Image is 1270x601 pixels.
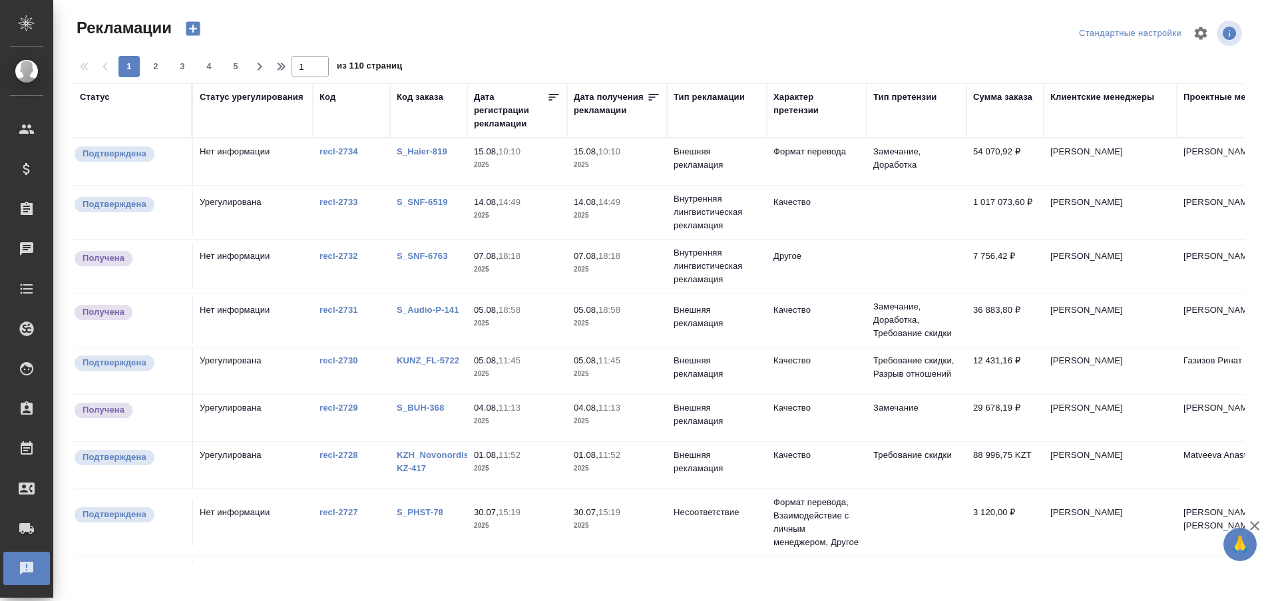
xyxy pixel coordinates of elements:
[145,56,166,77] button: 2
[574,403,598,413] p: 04.08,
[1044,138,1177,185] td: [PERSON_NAME]
[499,507,521,517] p: 15:19
[198,60,220,73] span: 4
[966,189,1044,236] td: 1 017 073,60 ₽
[474,450,499,460] p: 01.08,
[574,415,660,428] p: 2025
[474,462,560,475] p: 2025
[474,146,499,156] p: 15.08,
[474,367,560,381] p: 2025
[397,91,443,104] div: Код заказа
[397,507,443,517] a: S_PHST-78
[598,146,620,156] p: 10:10
[667,347,767,394] td: Внешняя рекламация
[1044,347,1177,394] td: [PERSON_NAME]
[598,355,620,365] p: 11:45
[198,56,220,77] button: 4
[83,508,146,521] p: Подтверждена
[667,297,767,343] td: Внешняя рекламация
[1217,21,1245,46] span: Посмотреть информацию
[667,442,767,489] td: Внешняя рекламация
[397,146,447,156] a: S_Haier-819
[1044,243,1177,290] td: [PERSON_NAME]
[225,60,246,73] span: 5
[574,317,660,330] p: 2025
[966,395,1044,441] td: 29 678,19 ₽
[474,209,560,222] p: 2025
[1044,442,1177,489] td: [PERSON_NAME]
[397,197,448,207] a: S_SNF-6519
[966,138,1044,185] td: 54 070,92 ₽
[598,450,620,460] p: 11:52
[83,451,146,464] p: Подтверждена
[966,297,1044,343] td: 36 883,80 ₽
[474,355,499,365] p: 05.08,
[867,395,966,441] td: Замечание
[319,91,335,104] div: Код
[499,251,521,261] p: 18:18
[1044,395,1177,441] td: [PERSON_NAME]
[397,403,444,413] a: S_BUH-368
[667,499,767,546] td: Несоответствие
[145,60,166,73] span: 2
[767,243,867,290] td: Другое
[319,355,358,365] a: recl-2730
[83,252,124,265] p: Получена
[966,499,1044,546] td: 3 120,00 ₽
[598,197,620,207] p: 14:49
[397,251,448,261] a: S_SNF-6763
[667,186,767,239] td: Внутренняя лингвистическая рекламация
[1185,17,1217,49] span: Настроить таблицу
[172,56,193,77] button: 3
[574,91,647,117] div: Дата получения рекламации
[867,138,966,185] td: Замечание, Доработка
[337,58,402,77] span: из 110 страниц
[574,507,598,517] p: 30.07,
[319,403,358,413] a: recl-2729
[474,305,499,315] p: 05.08,
[319,146,358,156] a: recl-2734
[966,347,1044,394] td: 12 431,16 ₽
[474,519,560,532] p: 2025
[598,403,620,413] p: 11:13
[574,251,598,261] p: 07.08,
[474,403,499,413] p: 04.08,
[80,91,110,104] div: Статус
[193,189,313,236] td: Урегулирована
[574,367,660,381] p: 2025
[319,197,358,207] a: recl-2733
[598,507,620,517] p: 15:19
[474,317,560,330] p: 2025
[667,240,767,293] td: Внутренняя лингвистическая рекламация
[867,347,966,394] td: Требование скидки, Разрыв отношений
[83,147,146,160] p: Подтверждена
[474,415,560,428] p: 2025
[574,209,660,222] p: 2025
[319,450,358,460] a: recl-2728
[83,403,124,417] p: Получена
[83,198,146,211] p: Подтверждена
[474,91,547,130] div: Дата регистрации рекламации
[397,355,459,365] a: KUNZ_FL-5722
[200,91,304,104] div: Статус урегулирования
[767,489,867,556] td: Формат перевода, Взаимодействие с личным менеджером, Другое
[499,305,521,315] p: 18:58
[867,294,966,347] td: Замечание, Доработка, Требование скидки
[598,305,620,315] p: 18:58
[767,395,867,441] td: Качество
[225,56,246,77] button: 5
[319,251,358,261] a: recl-2732
[767,442,867,489] td: Качество
[193,347,313,394] td: Урегулирована
[193,243,313,290] td: Нет информации
[474,158,560,172] p: 2025
[193,138,313,185] td: Нет информации
[973,91,1032,104] div: Сумма заказа
[73,17,172,39] span: Рекламации
[499,403,521,413] p: 11:13
[574,146,598,156] p: 15.08,
[397,305,459,315] a: S_Audio-P-141
[474,507,499,517] p: 30.07,
[1050,91,1154,104] div: Клиентские менеджеры
[1229,530,1251,558] span: 🙏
